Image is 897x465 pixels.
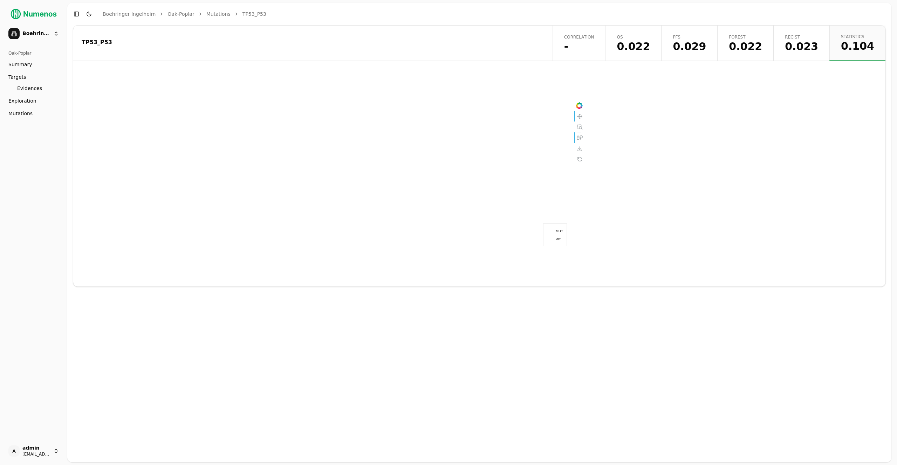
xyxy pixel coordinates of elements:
[773,26,829,61] a: Recist0.023
[673,34,706,40] span: PFS
[605,26,661,61] a: OS0.022
[841,41,874,51] span: 0.104
[6,108,62,119] a: Mutations
[785,34,818,40] span: Recist
[729,34,762,40] span: Forest
[22,30,50,37] span: Boehringer Ingelheim
[729,41,762,52] span: 0.022
[8,445,20,457] span: A
[6,95,62,106] a: Exploration
[206,11,231,18] a: Mutations
[6,59,62,70] a: Summary
[564,41,594,52] span: -
[717,26,773,61] a: Forest0.022
[103,11,266,18] nav: breadcrumb
[71,9,81,19] button: Toggle Sidebar
[617,41,650,52] span: 0.022
[6,443,62,459] button: Aadmin[EMAIL_ADDRESS]
[8,61,32,68] span: Summary
[829,26,885,61] a: Statistics0.104
[103,11,156,18] a: Boehringer Ingelheim
[14,83,53,93] a: Evidences
[8,97,36,104] span: Exploration
[22,451,50,457] span: [EMAIL_ADDRESS]
[673,41,706,52] span: 0.029
[6,25,62,42] button: Boehringer Ingelheim
[8,74,26,81] span: Targets
[564,34,594,40] span: Correlation
[6,6,62,22] img: Numenos
[84,9,94,19] button: Toggle Dark Mode
[167,11,194,18] a: Oak-Poplar
[617,34,650,40] span: OS
[22,445,50,451] span: admin
[242,11,266,18] a: TP53_P53
[6,71,62,83] a: Targets
[785,41,818,52] span: 0.023
[82,40,542,45] div: TP53_P53
[661,26,717,61] a: PFS0.029
[8,110,33,117] span: Mutations
[553,26,605,61] a: Correlation-
[841,34,874,40] span: Statistics
[17,85,42,92] span: Evidences
[6,48,62,59] div: Oak-Poplar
